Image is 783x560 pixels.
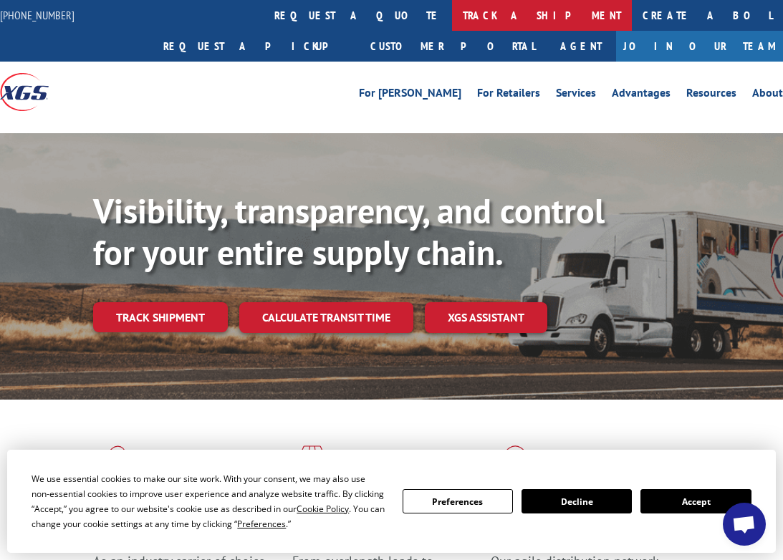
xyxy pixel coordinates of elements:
a: Calculate transit time [239,302,413,333]
a: Services [556,87,596,103]
div: We use essential cookies to make our site work. With your consent, we may also use non-essential ... [32,471,385,531]
b: Visibility, transparency, and control for your entire supply chain. [93,188,605,274]
span: Preferences [237,518,286,530]
button: Decline [522,489,632,513]
img: xgs-icon-total-supply-chain-intelligence-red [93,445,138,483]
div: Cookie Consent Prompt [7,450,776,553]
img: xgs-icon-flagship-distribution-model-red [491,445,540,483]
a: Join Our Team [616,31,783,62]
button: Accept [640,489,751,513]
div: Open chat [723,503,766,546]
a: For Retailers [477,87,540,103]
a: Track shipment [93,302,228,332]
a: XGS ASSISTANT [425,302,547,333]
a: Request a pickup [153,31,360,62]
a: About [752,87,783,103]
button: Preferences [403,489,513,513]
a: Resources [686,87,736,103]
a: Customer Portal [360,31,546,62]
a: Advantages [612,87,671,103]
a: Agent [546,31,616,62]
span: Cookie Policy [297,503,349,515]
a: For [PERSON_NAME] [359,87,461,103]
img: xgs-icon-focused-on-flooring-red [292,445,326,483]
